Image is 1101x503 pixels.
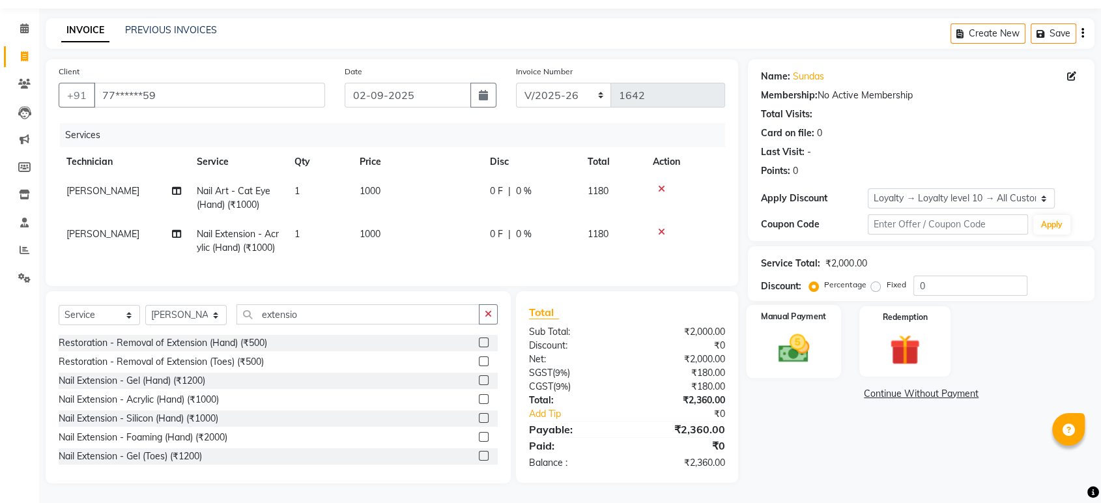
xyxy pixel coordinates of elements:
[627,438,736,453] div: ₹0
[508,227,511,241] span: |
[519,366,627,380] div: ( )
[951,23,1025,44] button: Create New
[761,164,790,178] div: Points:
[882,311,927,323] label: Redemption
[59,412,218,425] div: Nail Extension - Silicon (Hand) (₹1000)
[762,310,827,323] label: Manual Payment
[627,456,736,470] div: ₹2,360.00
[66,228,139,240] span: [PERSON_NAME]
[352,147,482,177] th: Price
[519,325,627,339] div: Sub Total:
[824,279,866,291] label: Percentage
[125,24,217,36] a: PREVIOUS INVOICES
[59,450,202,463] div: Nail Extension - Gel (Toes) (₹1200)
[287,147,352,177] th: Qty
[761,126,814,140] div: Card on file:
[556,381,568,392] span: 9%
[793,70,824,83] a: Sundas
[519,407,645,421] a: Add Tip
[59,355,264,369] div: Restoration - Removal of Extension (Toes) (₹500)
[519,456,627,470] div: Balance :
[761,280,801,293] div: Discount:
[197,228,279,253] span: Nail Extension - Acrylic (Hand) (₹1000)
[761,192,868,205] div: Apply Discount
[761,70,790,83] div: Name:
[529,306,559,319] span: Total
[529,367,552,379] span: SGST
[490,227,503,241] span: 0 F
[886,279,906,291] label: Fixed
[490,184,503,198] span: 0 F
[482,147,580,177] th: Disc
[761,108,812,121] div: Total Visits:
[294,185,300,197] span: 1
[345,66,362,78] label: Date
[197,185,270,210] span: Nail Art - Cat Eye (Hand) (₹1000)
[645,407,735,421] div: ₹0
[880,331,929,369] img: _gift.svg
[761,89,1081,102] div: No Active Membership
[59,83,95,108] button: +91
[807,145,811,159] div: -
[529,381,553,392] span: CGST
[1031,23,1076,44] button: Save
[627,366,736,380] div: ₹180.00
[59,336,267,350] div: Restoration - Removal of Extension (Hand) (₹500)
[59,66,79,78] label: Client
[645,147,725,177] th: Action
[59,374,205,388] div: Nail Extension - Gel (Hand) (₹1200)
[189,147,287,177] th: Service
[508,184,511,198] span: |
[1033,215,1070,235] button: Apply
[588,228,608,240] span: 1180
[761,89,818,102] div: Membership:
[236,304,479,324] input: Search or Scan
[580,147,645,177] th: Total
[516,184,532,198] span: 0 %
[94,83,325,108] input: Search by Name/Mobile/Email/Code
[868,214,1028,235] input: Enter Offer / Coupon Code
[761,218,868,231] div: Coupon Code
[761,257,820,270] div: Service Total:
[825,257,866,270] div: ₹2,000.00
[519,380,627,394] div: ( )
[294,228,300,240] span: 1
[627,394,736,407] div: ₹2,360.00
[519,352,627,366] div: Net:
[817,126,822,140] div: 0
[519,339,627,352] div: Discount:
[59,393,219,407] div: Nail Extension - Acrylic (Hand) (₹1000)
[59,147,189,177] th: Technician
[519,438,627,453] div: Paid:
[59,431,227,444] div: Nail Extension - Foaming (Hand) (₹2000)
[627,352,736,366] div: ₹2,000.00
[61,19,109,42] a: INVOICE
[360,185,380,197] span: 1000
[516,66,573,78] label: Invoice Number
[793,164,798,178] div: 0
[519,422,627,437] div: Payable:
[627,325,736,339] div: ₹2,000.00
[768,330,819,367] img: _cash.svg
[761,145,805,159] div: Last Visit:
[60,123,735,147] div: Services
[519,394,627,407] div: Total:
[516,227,532,241] span: 0 %
[588,185,608,197] span: 1180
[627,339,736,352] div: ₹0
[751,387,1092,401] a: Continue Without Payment
[66,185,139,197] span: [PERSON_NAME]
[555,367,567,378] span: 9%
[627,380,736,394] div: ₹180.00
[360,228,380,240] span: 1000
[627,422,736,437] div: ₹2,360.00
